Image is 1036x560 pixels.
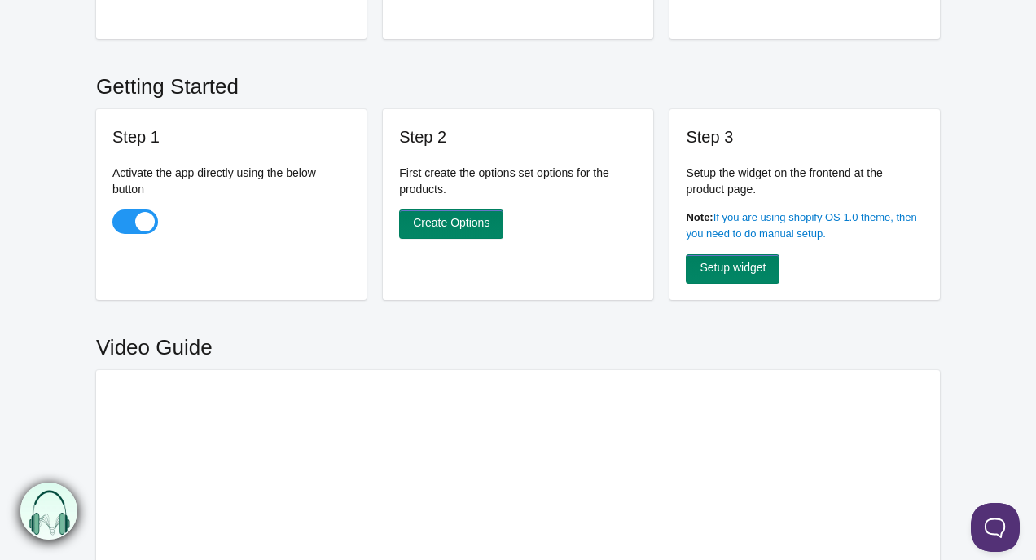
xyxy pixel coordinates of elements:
[971,503,1020,552] iframe: Toggle Customer Support
[686,254,779,284] a: Setup widget
[96,316,940,370] h2: Video Guide
[399,126,637,148] h3: Step 2
[686,211,713,223] b: Note:
[112,165,350,197] p: Activate the app directly using the below button
[112,126,350,148] h3: Step 1
[399,165,637,197] p: First create the options set options for the products.
[20,483,77,540] img: bxm.png
[96,55,940,109] h2: Getting Started
[686,126,924,148] h3: Step 3
[686,165,924,197] p: Setup the widget on the frontend at the product page.
[686,211,916,240] a: If you are using shopify OS 1.0 theme, then you need to do manual setup.
[399,209,503,239] a: Create Options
